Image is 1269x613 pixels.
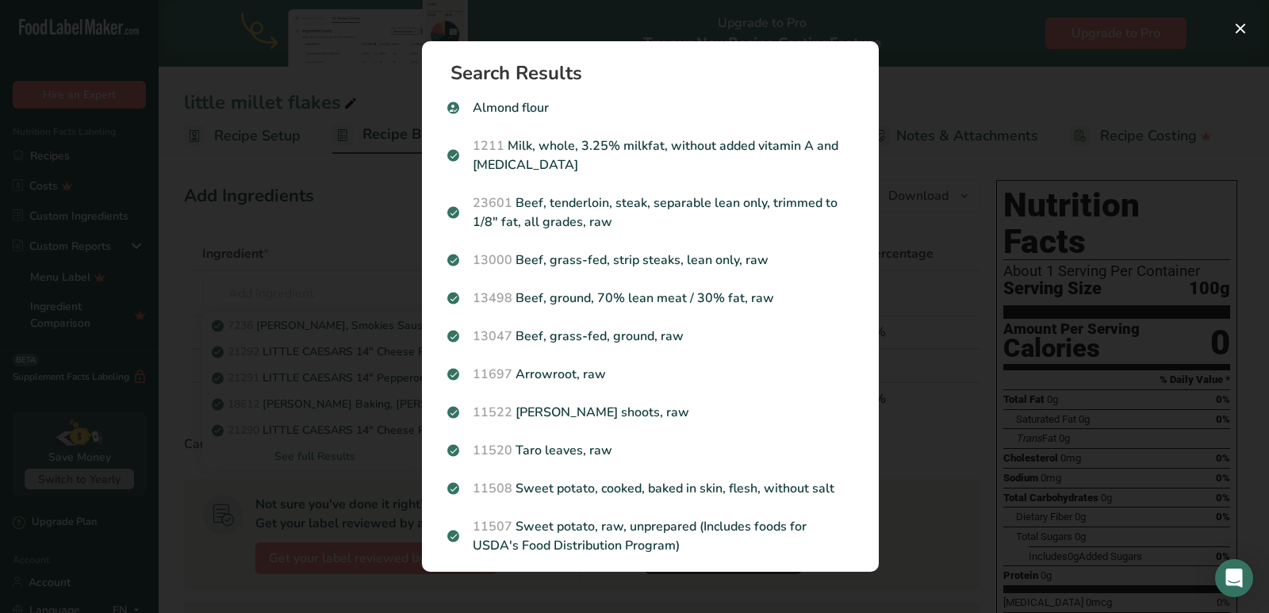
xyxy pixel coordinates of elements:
[447,289,853,308] p: Beef, ground, 70% lean meat / 30% fat, raw
[473,404,512,421] span: 11522
[473,442,512,459] span: 11520
[447,327,853,346] p: Beef, grass-fed, ground, raw
[1215,559,1253,597] div: Open Intercom Messenger
[447,517,853,555] p: Sweet potato, raw, unprepared (Includes foods for USDA's Food Distribution Program)
[447,193,853,232] p: Beef, tenderloin, steak, separable lean only, trimmed to 1/8" fat, all grades, raw
[473,251,512,269] span: 13000
[447,98,853,117] p: Almond flour
[447,479,853,498] p: Sweet potato, cooked, baked in skin, flesh, without salt
[473,366,512,383] span: 11697
[450,63,863,82] h1: Search Results
[447,251,853,270] p: Beef, grass-fed, strip steaks, lean only, raw
[447,403,853,422] p: [PERSON_NAME] shoots, raw
[473,328,512,345] span: 13047
[447,365,853,384] p: Arrowroot, raw
[473,137,504,155] span: 1211
[447,136,853,174] p: Milk, whole, 3.25% milkfat, without added vitamin A and [MEDICAL_DATA]
[473,289,512,307] span: 13498
[447,441,853,460] p: Taro leaves, raw
[473,480,512,497] span: 11508
[473,518,512,535] span: 11507
[473,194,512,212] span: 23601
